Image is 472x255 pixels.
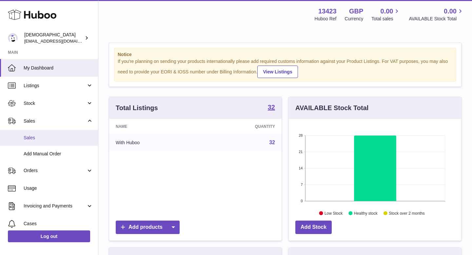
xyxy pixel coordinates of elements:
[409,7,464,22] a: 0.00 AVAILABLE Stock Total
[118,51,453,58] strong: Notice
[299,133,303,137] text: 28
[354,211,378,215] text: Healthy stock
[24,135,93,141] span: Sales
[24,167,86,174] span: Orders
[299,150,303,154] text: 21
[299,166,303,170] text: 14
[24,185,93,191] span: Usage
[301,183,303,186] text: 7
[24,83,86,89] span: Listings
[324,211,343,215] text: Low Stock
[269,140,275,145] a: 32
[409,16,464,22] span: AVAILABLE Stock Total
[381,7,393,16] span: 0.00
[116,104,158,112] h3: Total Listings
[24,118,86,124] span: Sales
[24,65,93,71] span: My Dashboard
[116,221,180,234] a: Add products
[24,38,96,44] span: [EMAIL_ADDRESS][DOMAIN_NAME]
[268,104,275,112] a: 32
[268,104,275,110] strong: 32
[315,16,337,22] div: Huboo Ref
[118,58,453,78] div: If you're planning on sending your products internationally please add required customs informati...
[109,119,200,134] th: Name
[257,66,298,78] a: View Listings
[24,32,83,44] div: [DEMOGRAPHIC_DATA]
[444,7,457,16] span: 0.00
[24,203,86,209] span: Invoicing and Payments
[349,7,363,16] strong: GBP
[295,221,332,234] a: Add Stock
[295,104,368,112] h3: AVAILABLE Stock Total
[389,211,424,215] text: Stock over 2 months
[24,151,93,157] span: Add Manual Order
[24,221,93,227] span: Cases
[371,7,401,22] a: 0.00 Total sales
[318,7,337,16] strong: 13423
[345,16,364,22] div: Currency
[24,100,86,107] span: Stock
[301,199,303,203] text: 0
[200,119,282,134] th: Quantity
[371,16,401,22] span: Total sales
[8,230,90,242] a: Log out
[109,134,200,151] td: With Huboo
[8,33,18,43] img: olgazyuz@outlook.com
